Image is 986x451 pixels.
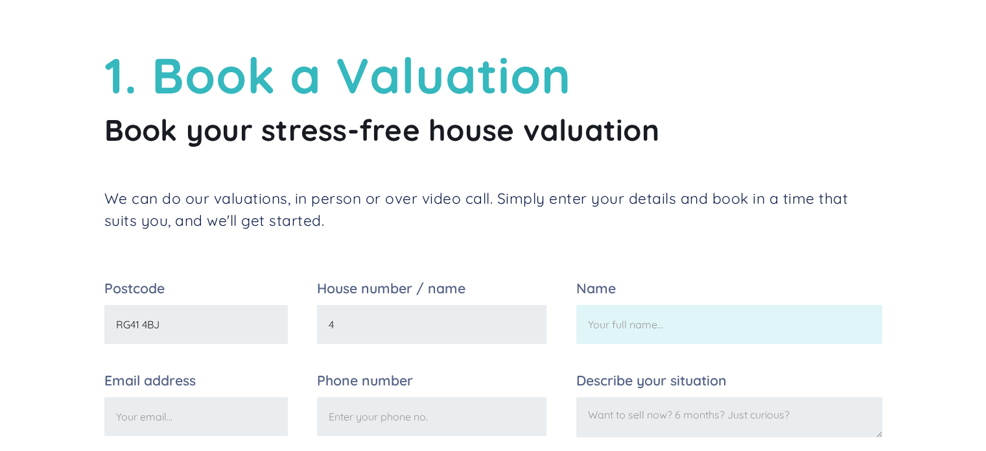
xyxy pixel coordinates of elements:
h1: 1. Book a Valuation [104,45,882,104]
label: Email address [104,374,288,387]
input: Enter your house no. [317,305,546,344]
label: Name [576,282,882,295]
label: Phone number [317,374,546,387]
input: Your email... [104,397,288,436]
label: House number / name [317,282,546,295]
p: We can do our valuations, in person or over video call. Simply enter your details and book in a t... [104,188,882,232]
input: Enter your postcode [104,305,288,344]
input: Your full name... [576,305,882,344]
label: Describe your situation [576,374,882,387]
h2: Book your stress-free house valuation [104,111,882,148]
label: Postcode [104,282,288,295]
input: Enter your phone no. [317,397,546,436]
